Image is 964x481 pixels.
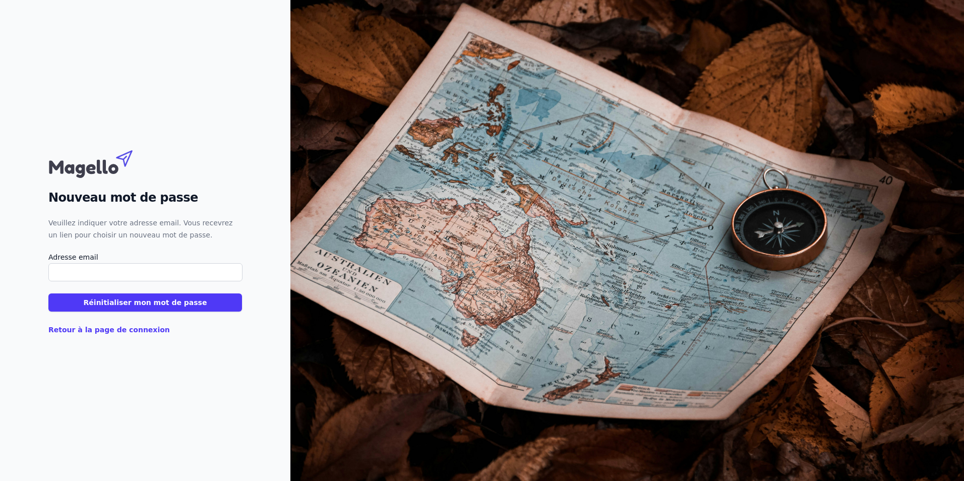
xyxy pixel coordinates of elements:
[48,293,242,312] button: Réinitialiser mon mot de passe
[48,251,242,263] label: Adresse email
[48,189,242,207] h2: Nouveau mot de passe
[48,217,242,241] p: Veuillez indiquer votre adresse email. Vous recevrez un lien pour choisir un nouveau mot de passe.
[48,145,154,181] img: Magello
[48,326,170,334] a: Retour à la page de connexion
